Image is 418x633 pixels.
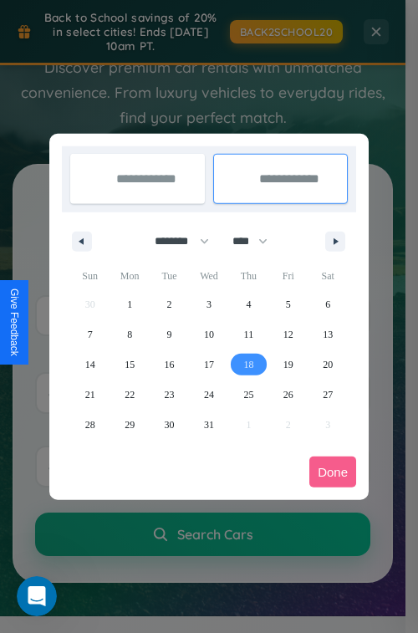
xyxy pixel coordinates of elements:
[323,319,333,350] span: 13
[85,380,95,410] span: 21
[204,380,214,410] span: 24
[283,319,293,350] span: 12
[189,319,228,350] button: 10
[110,319,149,350] button: 8
[110,263,149,289] span: Mon
[268,319,308,350] button: 12
[229,380,268,410] button: 25
[150,263,189,289] span: Tue
[85,410,95,440] span: 28
[229,289,268,319] button: 4
[308,289,348,319] button: 6
[325,289,330,319] span: 6
[229,319,268,350] button: 11
[88,319,93,350] span: 7
[206,289,212,319] span: 3
[125,410,135,440] span: 29
[167,289,172,319] span: 2
[243,350,253,380] span: 18
[70,263,110,289] span: Sun
[70,319,110,350] button: 7
[127,289,132,319] span: 1
[268,350,308,380] button: 19
[189,380,228,410] button: 24
[283,380,293,410] span: 26
[189,350,228,380] button: 17
[308,263,348,289] span: Sat
[268,380,308,410] button: 26
[204,350,214,380] span: 17
[246,289,251,319] span: 4
[110,289,149,319] button: 1
[150,410,189,440] button: 30
[189,289,228,319] button: 3
[150,350,189,380] button: 16
[229,263,268,289] span: Thu
[189,410,228,440] button: 31
[110,350,149,380] button: 15
[308,319,348,350] button: 13
[17,576,57,616] iframe: Intercom live chat
[268,263,308,289] span: Fri
[268,289,308,319] button: 5
[125,380,135,410] span: 22
[8,288,20,356] div: Give Feedback
[70,380,110,410] button: 21
[308,380,348,410] button: 27
[167,319,172,350] span: 9
[189,263,228,289] span: Wed
[110,410,149,440] button: 29
[229,350,268,380] button: 18
[165,410,175,440] span: 30
[110,380,149,410] button: 22
[243,380,253,410] span: 25
[204,319,214,350] span: 10
[70,350,110,380] button: 14
[70,410,110,440] button: 28
[150,380,189,410] button: 23
[165,380,175,410] span: 23
[127,319,132,350] span: 8
[286,289,291,319] span: 5
[244,319,254,350] span: 11
[283,350,293,380] span: 19
[150,289,189,319] button: 2
[308,350,348,380] button: 20
[204,410,214,440] span: 31
[309,457,356,488] button: Done
[165,350,175,380] span: 16
[125,350,135,380] span: 15
[323,350,333,380] span: 20
[85,350,95,380] span: 14
[150,319,189,350] button: 9
[323,380,333,410] span: 27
